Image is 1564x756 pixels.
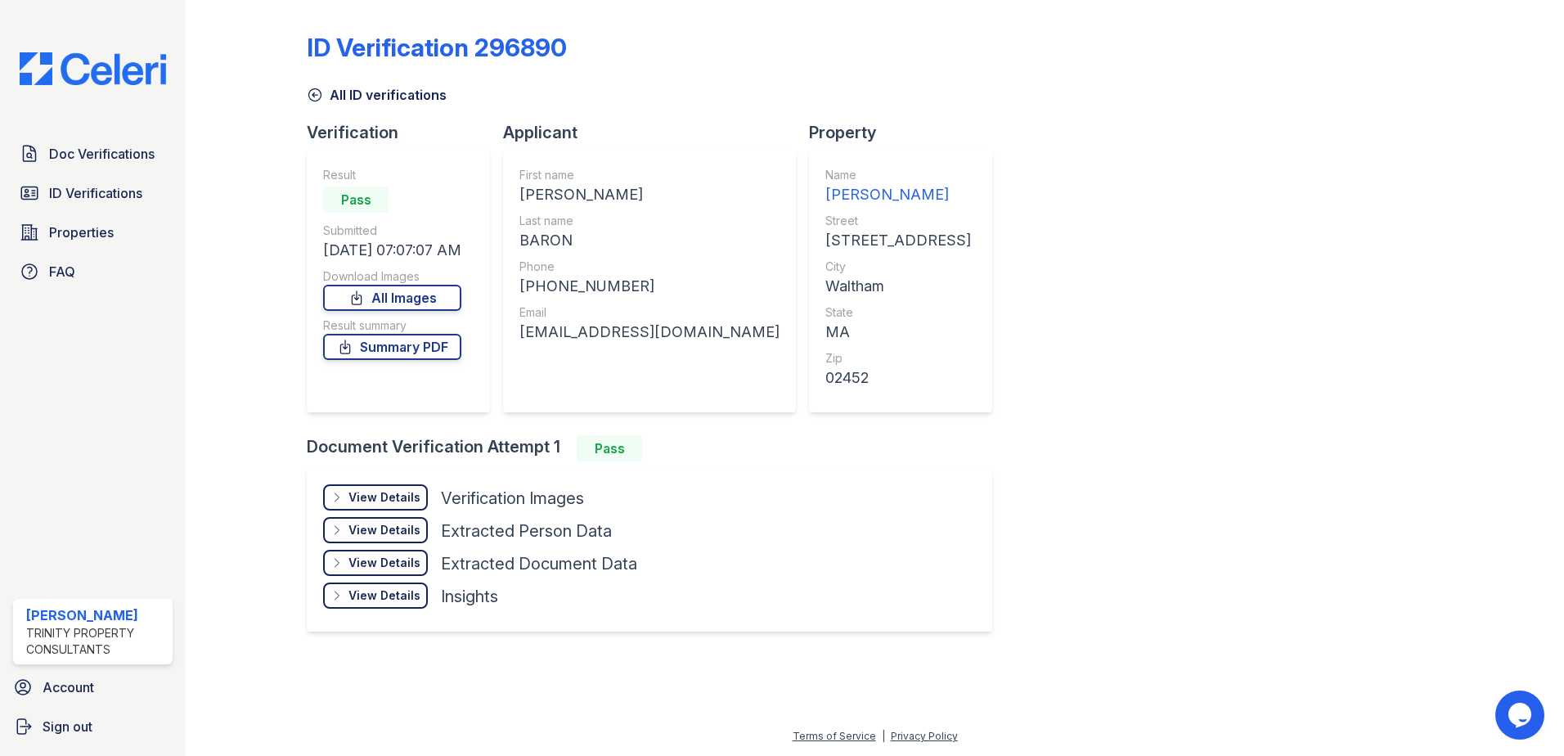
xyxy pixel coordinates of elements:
a: Name [PERSON_NAME] [825,167,971,206]
span: Account [43,677,94,697]
a: FAQ [13,255,173,288]
div: | [882,730,885,742]
div: [DATE] 07:07:07 AM [323,239,461,262]
div: ID Verification 296890 [307,33,567,62]
span: FAQ [49,262,75,281]
div: BARON [519,229,780,252]
div: Phone [519,259,780,275]
div: Insights [441,585,498,608]
div: City [825,259,971,275]
span: ID Verifications [49,183,142,203]
div: Extracted Document Data [441,552,637,575]
div: State [825,304,971,321]
a: Account [7,671,179,704]
a: All Images [323,285,461,311]
div: View Details [348,522,420,538]
div: Trinity Property Consultants [26,625,166,658]
div: Waltham [825,275,971,298]
div: Download Images [323,268,461,285]
div: Verification [307,121,503,144]
div: Verification Images [441,487,584,510]
a: All ID verifications [307,85,447,105]
span: Sign out [43,717,92,736]
div: View Details [348,555,420,571]
a: Doc Verifications [13,137,173,170]
img: CE_Logo_Blue-a8612792a0a2168367f1c8372b55b34899dd931a85d93a1a3d3e32e68fde9ad4.png [7,52,179,85]
div: Result summary [323,317,461,334]
a: Sign out [7,710,179,743]
div: Last name [519,213,780,229]
div: Property [809,121,1005,144]
div: View Details [348,489,420,506]
div: MA [825,321,971,344]
div: Street [825,213,971,229]
div: First name [519,167,780,183]
a: Properties [13,216,173,249]
div: [PERSON_NAME] [26,605,166,625]
div: View Details [348,587,420,604]
div: [PHONE_NUMBER] [519,275,780,298]
div: Pass [323,187,389,213]
a: Summary PDF [323,334,461,360]
div: [PERSON_NAME] [519,183,780,206]
div: Pass [577,435,642,461]
div: Applicant [503,121,809,144]
a: Terms of Service [793,730,876,742]
div: 02452 [825,367,971,389]
div: [PERSON_NAME] [825,183,971,206]
span: Doc Verifications [49,144,155,164]
div: [EMAIL_ADDRESS][DOMAIN_NAME] [519,321,780,344]
div: Zip [825,350,971,367]
a: Privacy Policy [891,730,958,742]
span: Properties [49,223,114,242]
a: ID Verifications [13,177,173,209]
div: Email [519,304,780,321]
div: Document Verification Attempt 1 [307,435,1005,461]
div: [STREET_ADDRESS] [825,229,971,252]
div: Name [825,167,971,183]
div: Result [323,167,461,183]
div: Submitted [323,223,461,239]
iframe: chat widget [1495,691,1548,740]
div: Extracted Person Data [441,520,612,542]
